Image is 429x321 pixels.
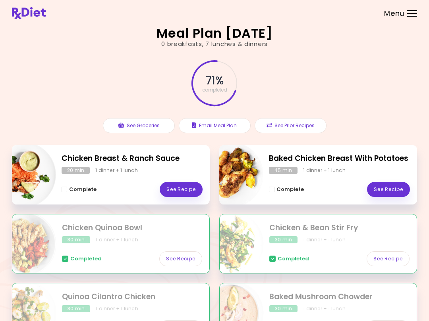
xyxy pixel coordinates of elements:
[269,291,410,303] h2: Baked Mushroom Chowder
[255,118,327,133] button: See Prior Recipes
[161,40,268,49] div: 0 breakfasts , 7 lunches & dinners
[159,251,202,266] a: See Recipe - Chicken Quinoa Bowl
[269,222,410,234] h2: Chicken & Bean Stir Fry
[62,153,203,164] h2: Chicken Breast & Ranch Sauce
[198,211,264,277] img: Info - Chicken & Bean Stir Fry
[179,118,251,133] button: Email Meal Plan
[206,74,223,88] span: 71 %
[384,10,404,17] span: Menu
[303,236,346,243] div: 1 dinner + 1 lunch
[367,251,410,266] a: See Recipe - Chicken & Bean Stir Fry
[103,118,175,133] button: See Groceries
[12,7,46,19] img: RxDiet
[157,27,273,40] h2: Meal Plan [DATE]
[269,153,410,164] h2: Baked Chicken Breast With Potatoes
[276,186,304,193] span: Complete
[96,236,138,243] div: 1 dinner + 1 lunch
[69,186,97,193] span: Complete
[269,185,304,194] button: Complete - Baked Chicken Breast With Potatoes
[70,256,102,262] span: Completed
[95,167,138,174] div: 1 dinner + 1 lunch
[303,167,346,174] div: 1 dinner + 1 lunch
[269,305,298,312] div: 30 min
[62,236,90,243] div: 30 min
[367,182,410,197] a: See Recipe - Baked Chicken Breast With Potatoes
[62,305,90,312] div: 30 min
[197,142,263,208] img: Info - Baked Chicken Breast With Potatoes
[62,167,90,174] div: 20 min
[160,182,203,197] a: See Recipe - Chicken Breast & Ranch Sauce
[278,256,309,262] span: Completed
[303,305,346,312] div: 1 dinner + 1 lunch
[202,88,227,92] span: completed
[62,291,202,303] h2: Quinoa Cilantro Chicken
[269,236,298,243] div: 30 min
[62,222,202,234] h2: Chicken Quinoa Bowl
[62,185,97,194] button: Complete - Chicken Breast & Ranch Sauce
[96,305,138,312] div: 1 dinner + 1 lunch
[269,167,298,174] div: 45 min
